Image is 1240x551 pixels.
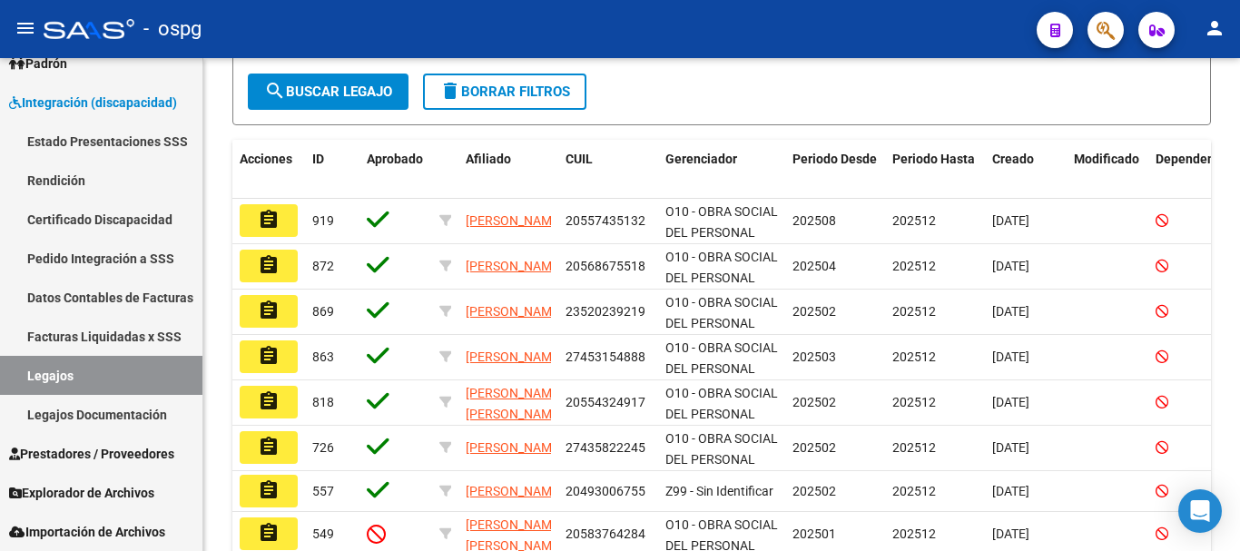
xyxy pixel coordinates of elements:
span: 202504 [792,259,836,273]
mat-icon: menu [15,17,36,39]
span: [DATE] [992,526,1029,541]
span: 27453154888 [566,349,645,364]
span: [PERSON_NAME] [466,259,563,273]
span: Acciones [240,152,292,166]
mat-icon: delete [439,80,461,102]
span: 863 [312,349,334,364]
span: [DATE] [992,349,1029,364]
span: 818 [312,395,334,409]
span: Periodo Hasta [892,152,975,166]
span: O10 - OBRA SOCIAL DEL PERSONAL GRAFICO [665,386,778,442]
span: 202502 [792,440,836,455]
mat-icon: assignment [258,436,280,458]
span: 202512 [892,259,936,273]
datatable-header-cell: Periodo Hasta [885,140,985,200]
span: [PERSON_NAME] [466,304,563,319]
span: Borrar Filtros [439,84,570,100]
span: [PERSON_NAME] [466,484,563,498]
datatable-header-cell: ID [305,140,359,200]
span: Integración (discapacidad) [9,93,177,113]
span: 202501 [792,526,836,541]
span: [DATE] [992,259,1029,273]
span: 557 [312,484,334,498]
datatable-header-cell: CUIL [558,140,658,200]
datatable-header-cell: Modificado [1067,140,1148,200]
span: 202512 [892,440,936,455]
mat-icon: assignment [258,345,280,367]
span: [DATE] [992,395,1029,409]
span: Z99 - Sin Identificar [665,484,773,498]
span: [PERSON_NAME] [466,349,563,364]
span: O10 - OBRA SOCIAL DEL PERSONAL GRAFICO [665,295,778,351]
span: 202503 [792,349,836,364]
span: Afiliado [466,152,511,166]
datatable-header-cell: Periodo Desde [785,140,885,200]
span: 726 [312,440,334,455]
span: 202512 [892,395,936,409]
span: [DATE] [992,484,1029,498]
mat-icon: assignment [258,390,280,412]
span: [DATE] [992,304,1029,319]
span: 20554324917 [566,395,645,409]
span: 202512 [892,213,936,228]
span: 27435822245 [566,440,645,455]
mat-icon: person [1204,17,1225,39]
span: 549 [312,526,334,541]
span: [PERSON_NAME] [PERSON_NAME] [466,386,563,421]
span: 202502 [792,395,836,409]
span: 202512 [892,526,936,541]
span: Buscar Legajo [264,84,392,100]
button: Borrar Filtros [423,74,586,110]
span: Dependencia [1156,152,1232,166]
div: Open Intercom Messenger [1178,489,1222,533]
span: [DATE] [992,213,1029,228]
mat-icon: assignment [258,209,280,231]
span: 202512 [892,304,936,319]
span: Creado [992,152,1034,166]
span: Padrón [9,54,67,74]
span: Explorador de Archivos [9,483,154,503]
datatable-header-cell: Creado [985,140,1067,200]
span: 20568675518 [566,259,645,273]
span: CUIL [566,152,593,166]
span: 919 [312,213,334,228]
span: 20583764284 [566,526,645,541]
mat-icon: assignment [258,254,280,276]
span: [PERSON_NAME] [466,213,563,228]
span: 872 [312,259,334,273]
span: Periodo Desde [792,152,877,166]
span: Gerenciador [665,152,737,166]
span: 202502 [792,484,836,498]
span: 23520239219 [566,304,645,319]
datatable-header-cell: Aprobado [359,140,432,200]
span: 202502 [792,304,836,319]
span: Aprobado [367,152,423,166]
span: Importación de Archivos [9,522,165,542]
mat-icon: assignment [258,479,280,501]
span: 869 [312,304,334,319]
span: [DATE] [992,440,1029,455]
span: O10 - OBRA SOCIAL DEL PERSONAL GRAFICO [665,431,778,487]
span: O10 - OBRA SOCIAL DEL PERSONAL GRAFICO [665,340,778,397]
mat-icon: search [264,80,286,102]
mat-icon: assignment [258,522,280,544]
span: Modificado [1074,152,1139,166]
span: 202508 [792,213,836,228]
span: ID [312,152,324,166]
datatable-header-cell: Gerenciador [658,140,785,200]
span: 20493006755 [566,484,645,498]
span: [PERSON_NAME] [466,440,563,455]
button: Buscar Legajo [248,74,408,110]
span: - ospg [143,9,202,49]
span: 202512 [892,349,936,364]
span: 20557435132 [566,213,645,228]
span: 202512 [892,484,936,498]
span: Prestadores / Proveedores [9,444,174,464]
span: O10 - OBRA SOCIAL DEL PERSONAL GRAFICO [665,204,778,261]
span: O10 - OBRA SOCIAL DEL PERSONAL GRAFICO [665,250,778,306]
mat-icon: assignment [258,300,280,321]
datatable-header-cell: Afiliado [458,140,558,200]
datatable-header-cell: Acciones [232,140,305,200]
